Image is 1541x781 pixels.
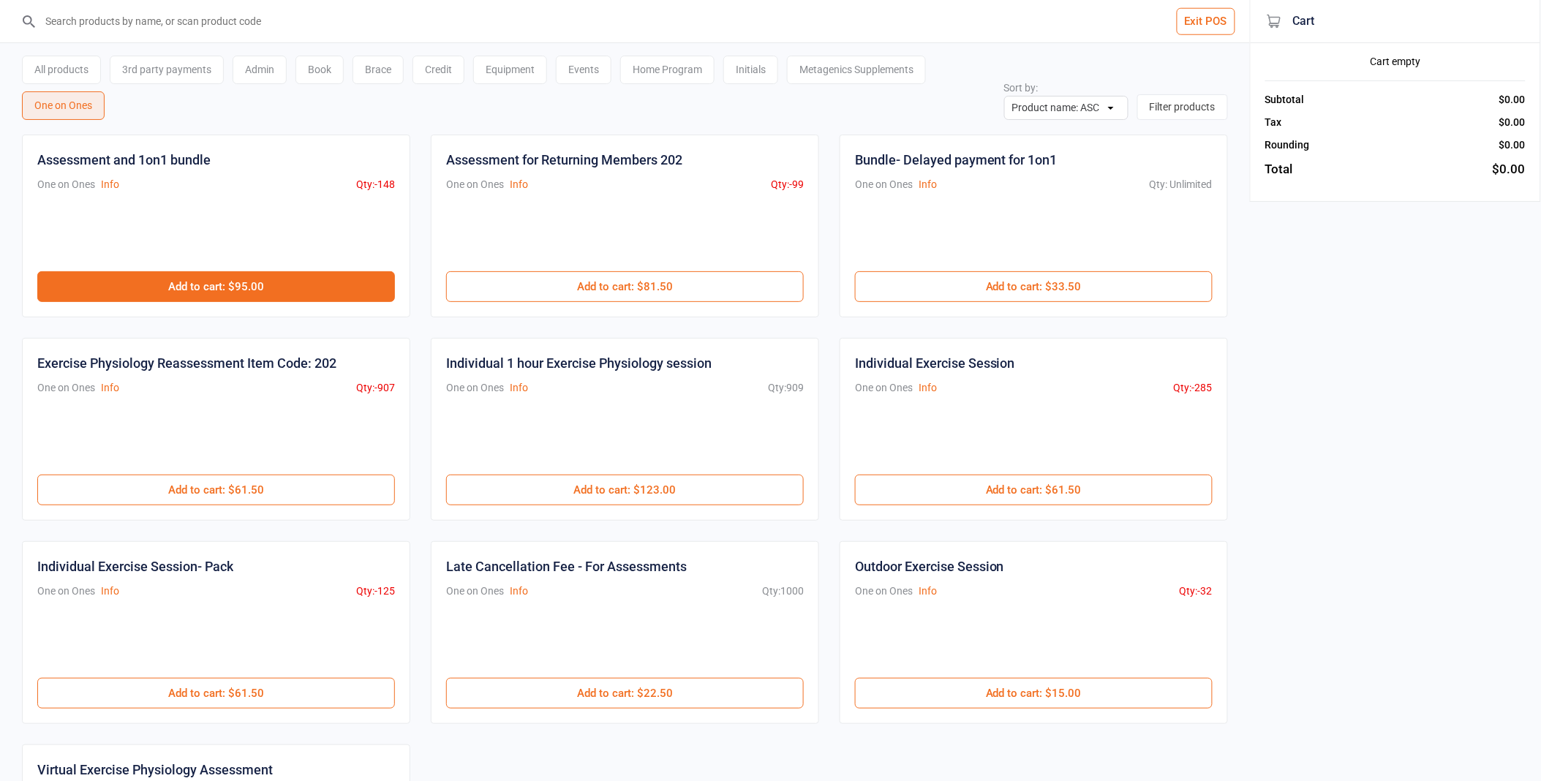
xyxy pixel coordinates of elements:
div: Cart empty [1265,54,1526,69]
div: Subtotal [1265,92,1305,107]
div: Qty: -285 [1174,380,1213,396]
div: Events [556,56,611,84]
div: One on Ones [855,177,913,192]
div: Qty: -148 [356,177,395,192]
div: Credit [412,56,464,84]
button: Info [919,177,937,192]
label: Sort by: [1004,82,1039,94]
div: $0.00 [1499,115,1526,130]
div: Qty: -125 [356,584,395,599]
div: Individual 1 hour Exercise Physiology session [446,353,712,373]
div: Qty: Unlimited [1150,177,1213,192]
div: Assessment and 1on1 bundle [37,150,211,170]
div: Exercise Physiology Reassessment Item Code: 202 [37,353,336,373]
div: Qty: -907 [356,380,395,396]
div: Assessment for Returning Members 202 [446,150,682,170]
div: Home Program [620,56,715,84]
div: Qty: 909 [768,380,804,396]
div: Brace [353,56,404,84]
div: All products [22,56,101,84]
div: One on Ones [37,380,95,396]
div: Virtual Exercise Physiology Assessment [37,760,273,780]
div: Qty: -32 [1180,584,1213,599]
div: Admin [233,56,287,84]
div: One on Ones [37,177,95,192]
div: Rounding [1265,137,1310,153]
button: Exit POS [1177,8,1235,35]
button: Add to cart: $15.00 [855,678,1213,709]
div: Total [1265,160,1293,179]
button: Info [919,380,937,396]
div: One on Ones [446,177,504,192]
button: Add to cart: $61.50 [37,475,395,505]
div: $0.00 [1499,92,1526,107]
button: Info [919,584,937,599]
div: $0.00 [1493,160,1526,179]
div: Qty: -99 [771,177,804,192]
button: Info [101,380,119,396]
button: Add to cart: $61.50 [37,678,395,709]
div: Tax [1265,115,1282,130]
button: Add to cart: $123.00 [446,475,804,505]
div: 3rd party payments [110,56,224,84]
div: Equipment [473,56,547,84]
div: Initials [723,56,778,84]
div: $0.00 [1499,137,1526,153]
div: Metagenics Supplements [787,56,926,84]
div: One on Ones [22,91,105,120]
div: One on Ones [37,584,95,599]
button: Add to cart: $61.50 [855,475,1213,505]
button: Add to cart: $33.50 [855,271,1213,302]
div: One on Ones [446,380,504,396]
div: Individual Exercise Session [855,353,1015,373]
div: One on Ones [855,380,913,396]
div: Book [295,56,344,84]
button: Add to cart: $95.00 [37,271,395,302]
div: Qty: 1000 [762,584,804,599]
button: Info [510,584,528,599]
button: Add to cart: $81.50 [446,271,804,302]
div: Individual Exercise Session- Pack [37,556,233,576]
div: One on Ones [855,584,913,599]
div: One on Ones [446,584,504,599]
div: Outdoor Exercise Session [855,556,1004,576]
button: Add to cart: $22.50 [446,678,804,709]
button: Info [510,177,528,192]
div: Late Cancellation Fee - For Assessments [446,556,687,576]
div: Bundle- Delayed payment for 1on1 [855,150,1058,170]
button: Info [101,177,119,192]
button: Info [101,584,119,599]
button: Info [510,380,528,396]
button: Filter products [1137,94,1228,120]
